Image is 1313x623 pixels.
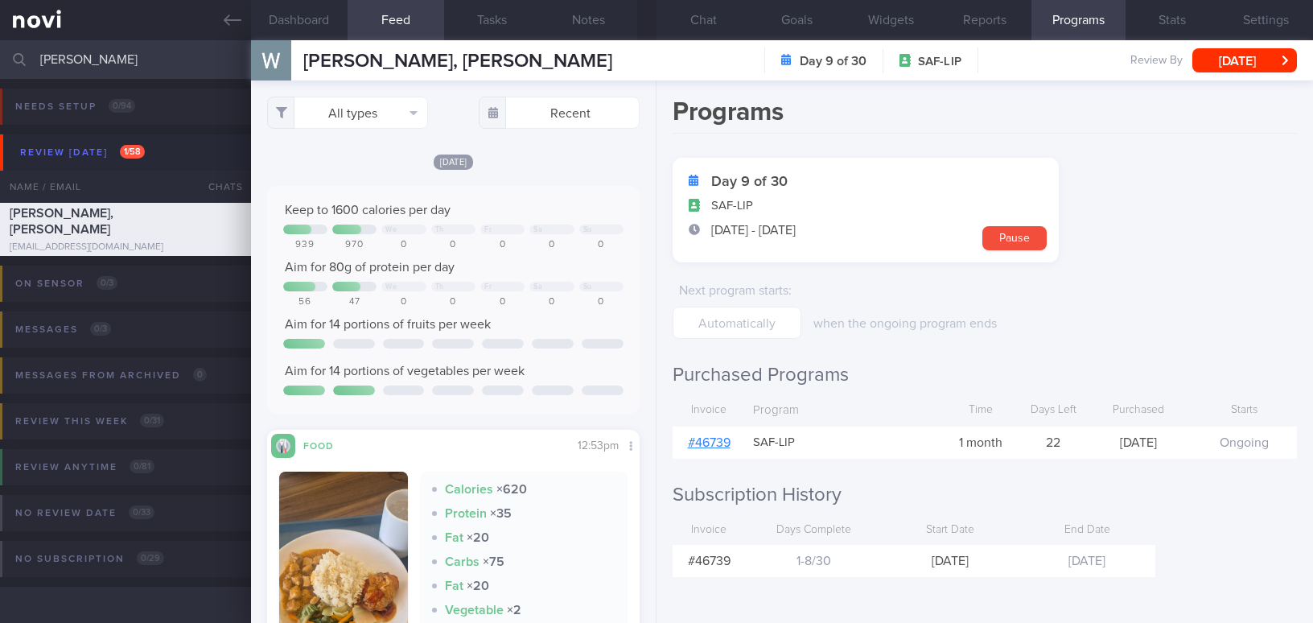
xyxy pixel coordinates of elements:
[385,283,397,291] div: We
[137,551,164,565] span: 0 / 29
[579,296,624,308] div: 0
[11,456,158,478] div: Review anytime
[267,97,428,129] button: All types
[579,239,624,251] div: 0
[295,438,360,452] div: Food
[918,54,961,70] span: SAF-LIP
[445,604,504,617] strong: Vegetable
[484,225,492,234] div: Fr
[673,363,1297,387] h2: Purchased Programs
[1192,48,1297,72] button: [DATE]
[435,283,444,291] div: Th
[445,531,463,544] strong: Fat
[1192,427,1297,459] div: Ongoing
[1085,395,1191,426] div: Purchased
[431,239,475,251] div: 0
[431,296,475,308] div: 0
[533,225,542,234] div: Sa
[578,440,619,452] span: 12:53pm
[484,283,492,291] div: Fr
[1068,555,1105,567] span: [DATE]
[688,436,731,449] a: #46739
[1130,54,1183,68] span: Review By
[753,435,795,451] span: SAF-LIP
[507,604,521,617] strong: × 2
[10,241,241,254] div: [EMAIL_ADDRESS][DOMAIN_NAME]
[381,239,426,251] div: 0
[332,296,377,308] div: 47
[673,307,801,339] input: Automatically
[11,273,121,295] div: On sensor
[283,296,327,308] div: 56
[882,515,1019,546] div: Start Date
[1019,515,1155,546] div: End Date
[129,505,154,519] span: 0 / 33
[745,545,882,577] div: 1-8 / 30
[800,53,866,69] strong: Day 9 of 30
[11,548,168,570] div: No subscription
[120,145,145,159] span: 1 / 58
[1021,395,1085,426] div: Days Left
[193,368,207,382] span: 0
[445,555,480,568] strong: Carbs
[673,515,745,546] div: Invoice
[711,198,753,214] span: SAF-LIP
[673,395,745,426] div: Invoice
[11,365,211,386] div: Messages from Archived
[533,283,542,291] div: Sa
[140,414,164,427] span: 0 / 31
[679,283,795,299] label: Next program starts :
[583,225,592,234] div: Su
[467,580,489,592] strong: × 20
[285,318,491,331] span: Aim for 14 portions of fruits per week
[445,580,463,592] strong: Fat
[435,225,444,234] div: Th
[813,316,1075,332] p: when the ongoing program ends
[932,555,969,567] span: [DATE]
[480,239,525,251] div: 0
[303,52,612,71] span: [PERSON_NAME], [PERSON_NAME]
[285,204,451,217] span: Keep to 1600 calories per day
[130,460,154,473] span: 0 / 81
[381,296,426,308] div: 0
[283,239,327,251] div: 939
[529,239,574,251] div: 0
[109,99,135,113] span: 0 / 94
[480,296,525,308] div: 0
[187,171,251,203] div: Chats
[11,319,115,340] div: Messages
[1085,427,1191,459] div: [DATE]
[490,507,512,520] strong: × 35
[332,239,377,251] div: 970
[285,261,455,274] span: Aim for 80g of protein per day
[529,296,574,308] div: 0
[11,411,168,432] div: Review this week
[10,207,113,236] span: [PERSON_NAME], [PERSON_NAME]
[711,222,796,238] span: [DATE] - [DATE]
[711,174,788,190] strong: Day 9 of 30
[941,395,1021,426] div: Time
[445,483,493,496] strong: Calories
[673,97,1297,134] h1: Programs
[583,283,592,291] div: Su
[467,531,489,544] strong: × 20
[941,427,1021,459] div: 1 month
[673,483,1297,507] h2: Subscription History
[1021,427,1085,459] div: 22
[483,555,504,568] strong: × 75
[982,226,1047,250] button: Pause
[11,502,158,524] div: No review date
[90,322,111,336] span: 0 / 3
[496,483,527,496] strong: × 620
[16,142,149,163] div: Review [DATE]
[385,225,397,234] div: We
[434,155,474,170] span: [DATE]
[11,96,139,118] div: Needs setup
[97,276,117,290] span: 0 / 3
[1192,395,1297,426] div: Starts
[673,545,745,577] div: # 46739
[745,395,941,427] div: Program
[445,507,487,520] strong: Protein
[285,365,525,378] span: Aim for 14 portions of vegetables per week
[745,515,882,546] div: Days Complete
